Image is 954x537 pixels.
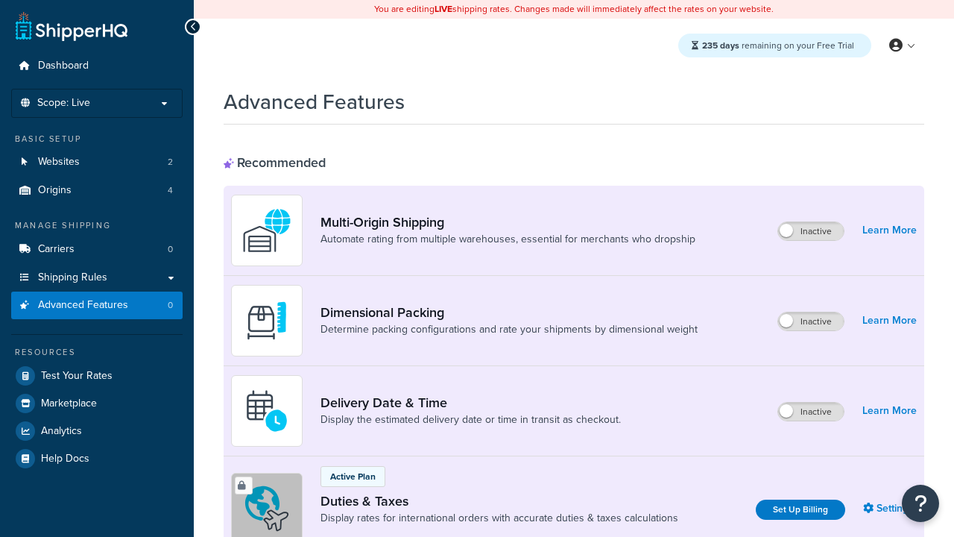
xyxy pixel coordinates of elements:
[320,322,698,337] a: Determine packing configurations and rate your shipments by dimensional weight
[41,398,97,410] span: Marketplace
[11,236,183,263] a: Carriers0
[168,299,173,312] span: 0
[320,412,621,427] a: Display the estimated delivery date or time in transit as checkout.
[11,292,183,319] a: Advanced Features0
[320,511,678,526] a: Display rates for international orders with accurate duties & taxes calculations
[168,156,173,169] span: 2
[320,214,695,230] a: Multi-Origin Shipping
[38,156,80,169] span: Websites
[11,148,183,176] a: Websites2
[11,148,183,176] li: Websites
[862,401,917,421] a: Learn More
[168,243,173,256] span: 0
[241,385,293,437] img: gfkeb5ejjkALwAAAABJRU5ErkJggg==
[778,313,844,330] label: Inactive
[41,425,82,438] span: Analytics
[435,2,452,16] b: LIVE
[702,39,854,52] span: remaining on your Free Trial
[38,243,75,256] span: Carriers
[11,418,183,445] a: Analytics
[41,370,113,383] span: Test Your Rates
[11,236,183,263] li: Carriers
[11,445,183,472] a: Help Docs
[702,39,739,52] strong: 235 days
[320,232,695,247] a: Automate rating from multiple warehouses, essential for merchants who dropship
[320,493,678,509] a: Duties & Taxes
[224,154,326,171] div: Recommended
[778,222,844,240] label: Inactive
[902,485,939,522] button: Open Resource Center
[41,453,89,465] span: Help Docs
[11,133,183,145] div: Basic Setup
[11,362,183,389] a: Test Your Rates
[11,292,183,319] li: Advanced Features
[11,346,183,359] div: Resources
[863,498,917,519] a: Settings
[224,87,405,116] h1: Advanced Features
[241,295,293,347] img: DTVBYsAAAAAASUVORK5CYII=
[38,271,107,284] span: Shipping Rules
[862,220,917,241] a: Learn More
[11,219,183,232] div: Manage Shipping
[38,60,89,72] span: Dashboard
[37,97,90,110] span: Scope: Live
[38,299,128,312] span: Advanced Features
[11,177,183,204] a: Origins4
[11,52,183,80] a: Dashboard
[168,184,173,197] span: 4
[756,500,845,520] a: Set Up Billing
[330,470,376,483] p: Active Plan
[11,264,183,292] a: Shipping Rules
[11,390,183,417] a: Marketplace
[778,403,844,421] label: Inactive
[862,310,917,331] a: Learn More
[320,304,698,321] a: Dimensional Packing
[320,395,621,411] a: Delivery Date & Time
[38,184,72,197] span: Origins
[241,204,293,257] img: WatD5o0RtDAAAAAElFTkSuQmCC
[11,177,183,204] li: Origins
